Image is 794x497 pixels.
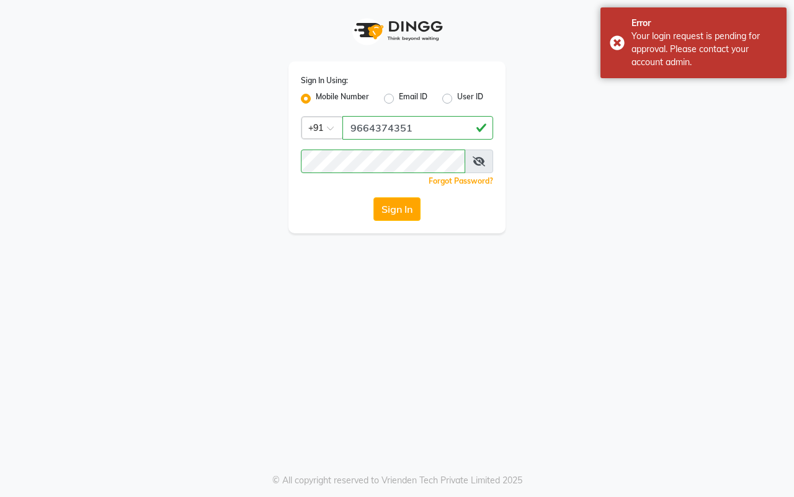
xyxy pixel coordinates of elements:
input: Username [342,116,493,140]
label: Email ID [399,91,427,106]
div: Your login request is pending for approval. Please contact your account admin. [631,30,777,69]
label: User ID [457,91,483,106]
div: Error [631,17,777,30]
label: Sign In Using: [301,75,348,86]
input: Username [301,150,465,173]
img: logo1.svg [347,12,447,49]
label: Mobile Number [316,91,369,106]
a: Forgot Password? [429,176,493,186]
button: Sign In [373,197,421,221]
